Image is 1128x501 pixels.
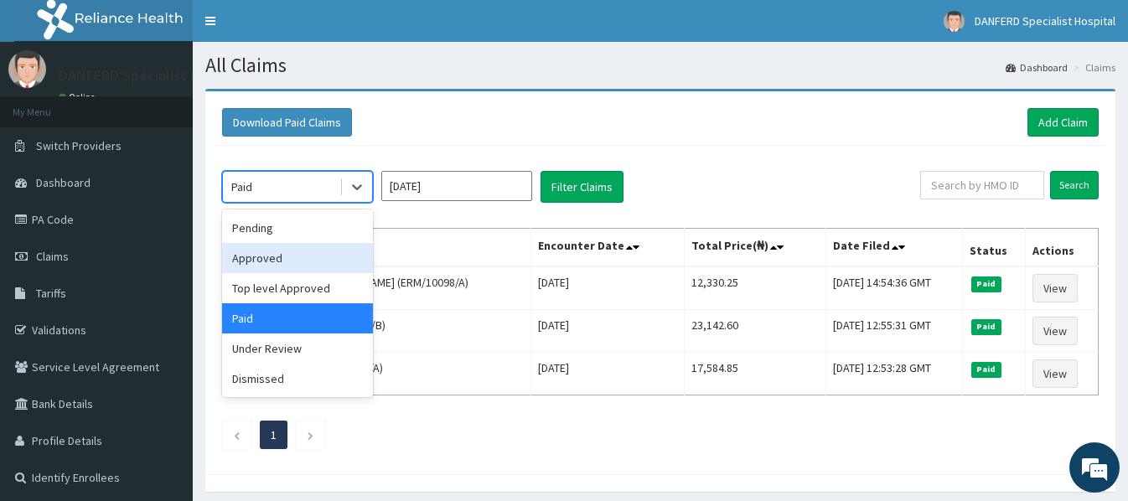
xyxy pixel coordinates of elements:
[222,333,373,364] div: Under Review
[36,286,66,301] span: Tariffs
[530,310,684,353] td: [DATE]
[541,171,624,203] button: Filter Claims
[920,171,1044,199] input: Search by HMO ID
[1032,317,1078,345] a: View
[271,427,277,442] a: Page 1 is your current page
[222,243,373,273] div: Approved
[59,68,246,83] p: DANFERD Specialist Hospital
[233,427,241,442] a: Previous page
[530,353,684,395] td: [DATE]
[381,171,532,201] input: Select Month and Year
[530,229,684,267] th: Encounter Date
[825,266,962,310] td: [DATE] 14:54:36 GMT
[1026,229,1099,267] th: Actions
[223,310,531,353] td: [PERSON_NAME] (GML/10020/B)
[31,84,68,126] img: d_794563401_company_1708531726252_794563401
[825,229,962,267] th: Date Filed
[684,229,825,267] th: Total Price(₦)
[971,319,1001,334] span: Paid
[975,13,1115,28] span: DANFERD Specialist Hospital
[825,310,962,353] td: [DATE] 12:55:31 GMT
[944,11,965,32] img: User Image
[530,266,684,310] td: [DATE]
[275,8,315,49] div: Minimize live chat window
[222,273,373,303] div: Top level Approved
[1050,171,1099,199] input: Search
[36,138,122,153] span: Switch Providers
[223,229,531,267] th: Name
[1032,274,1078,302] a: View
[36,249,69,264] span: Claims
[1006,60,1068,75] a: Dashboard
[1069,60,1115,75] li: Claims
[8,328,319,386] textarea: Type your message and hit 'Enter'
[971,276,1001,292] span: Paid
[59,91,99,103] a: Online
[205,54,1115,76] h1: All Claims
[307,427,314,442] a: Next page
[1027,108,1099,137] a: Add Claim
[36,175,91,190] span: Dashboard
[222,213,373,243] div: Pending
[231,178,252,195] div: Paid
[684,353,825,395] td: 17,584.85
[825,353,962,395] td: [DATE] 12:53:28 GMT
[97,146,231,315] span: We're online!
[1032,359,1078,388] a: View
[222,108,352,137] button: Download Paid Claims
[223,266,531,310] td: [PERSON_NAME] [PERSON_NAME] (ERM/10098/A)
[223,353,531,395] td: [PERSON_NAME] (TMT/10119/A)
[684,310,825,353] td: 23,142.60
[222,364,373,394] div: Dismissed
[87,94,282,116] div: Chat with us now
[962,229,1026,267] th: Status
[222,303,373,333] div: Paid
[684,266,825,310] td: 12,330.25
[8,50,46,88] img: User Image
[971,362,1001,377] span: Paid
